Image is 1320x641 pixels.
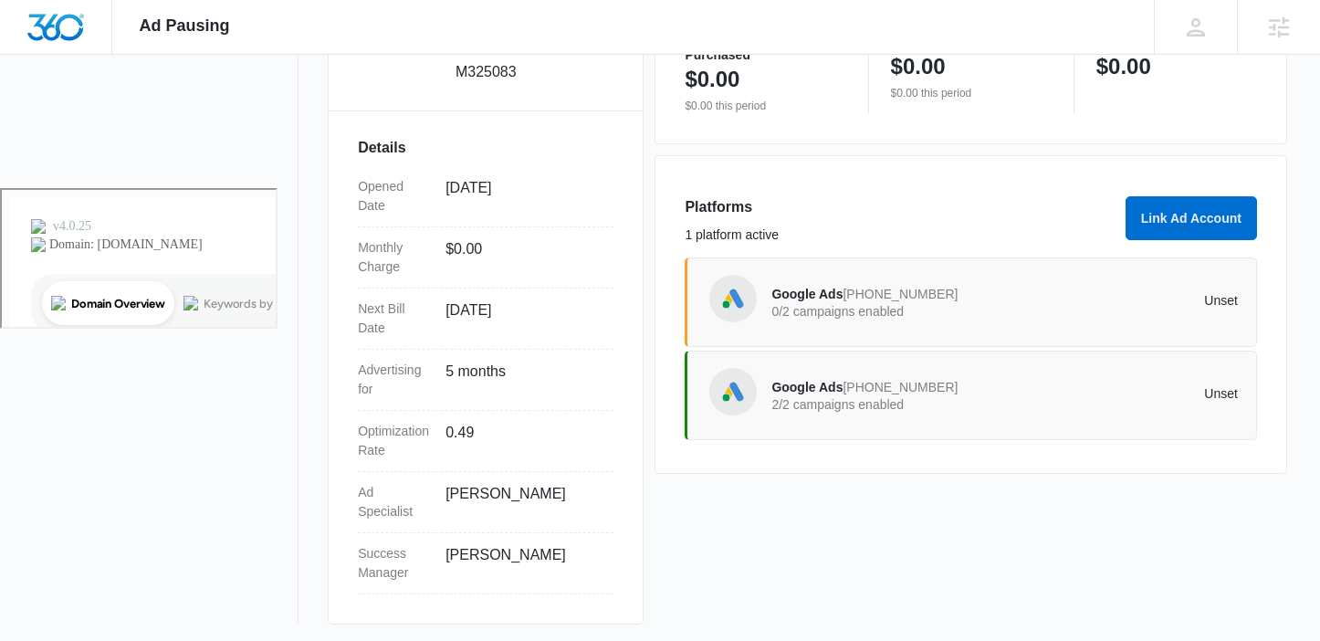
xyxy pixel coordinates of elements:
h3: Details [358,137,613,159]
img: tab_keywords_by_traffic_grey.svg [182,106,196,121]
dd: [PERSON_NAME] [445,483,599,521]
dt: Opened Date [358,177,431,215]
dt: Next Bill Date [358,299,431,338]
div: v 4.0.25 [51,29,89,44]
span: [PHONE_NUMBER] [843,287,958,301]
p: 0/2 campaigns enabled [771,305,1004,318]
p: Total LSA Credits Purchased [685,36,845,61]
div: Domain Overview [69,108,163,120]
dt: Advertising for [358,361,431,399]
p: 1 platform active [685,226,1114,245]
img: website_grey.svg [29,47,44,62]
img: Google Ads [719,285,747,312]
span: Ad Pausing [140,16,230,36]
a: Google AdsGoogle Ads[PHONE_NUMBER]0/2 campaigns enabledUnset [685,257,1256,347]
dd: [DATE] [445,177,599,215]
dd: 0.49 [445,422,599,460]
dt: Ad Specialist [358,483,431,521]
img: logo_orange.svg [29,29,44,44]
div: Optimization Rate0.49 [358,411,613,472]
dd: $0.00 [445,238,599,277]
div: Monthly Charge$0.00 [358,227,613,289]
h3: Platforms [685,196,1114,218]
dd: [DATE] [445,299,599,338]
div: Advertising for5 months [358,350,613,411]
p: $0.00 this period [685,98,845,114]
p: $0.00 [891,52,946,81]
p: $0.00 [1096,52,1151,81]
div: Next Bill Date[DATE] [358,289,613,350]
div: Opened Date[DATE] [358,166,613,227]
p: $0.00 this period [891,85,1052,101]
p: M325083 [456,61,517,83]
dt: Optimization Rate [358,422,431,460]
div: Domain: [DOMAIN_NAME] [47,47,201,62]
div: Keywords by Traffic [202,108,308,120]
img: tab_domain_overview_orange.svg [49,106,64,121]
p: 2/2 campaigns enabled [771,398,1004,411]
span: [PHONE_NUMBER] [843,380,958,394]
dt: Success Manager [358,544,431,583]
img: Google Ads [719,378,747,405]
div: Ad Specialist[PERSON_NAME] [358,472,613,533]
a: Google AdsGoogle Ads[PHONE_NUMBER]2/2 campaigns enabledUnset [685,351,1256,440]
dd: 5 months [445,361,599,399]
p: Unset [1005,387,1238,400]
button: Link Ad Account [1126,196,1257,240]
dt: Monthly Charge [358,238,431,277]
div: Success Manager[PERSON_NAME] [358,533,613,594]
dd: [PERSON_NAME] [445,544,599,583]
p: $0.00 [685,65,739,94]
span: Google Ads [771,287,843,301]
span: Google Ads [771,380,843,394]
p: Unset [1005,294,1238,307]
